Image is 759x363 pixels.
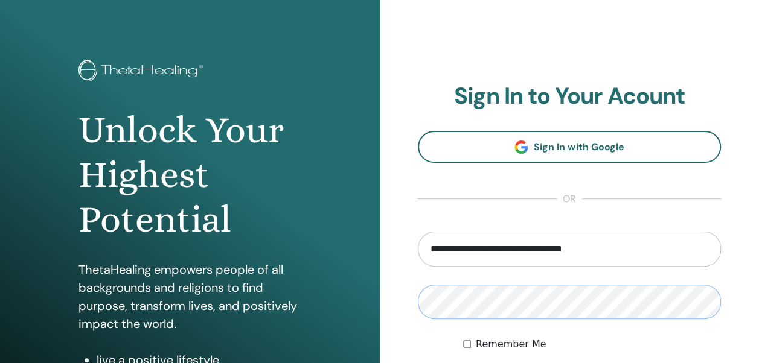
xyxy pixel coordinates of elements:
span: Sign In with Google [534,140,624,153]
label: Remember Me [476,337,546,352]
p: ThetaHealing empowers people of all backgrounds and religions to find purpose, transform lives, a... [78,260,301,333]
a: Sign In with Google [418,131,722,163]
span: or [557,192,582,206]
h2: Sign In to Your Acount [418,83,722,110]
h1: Unlock Your Highest Potential [78,108,301,242]
div: Keep me authenticated indefinitely or until I manually logout [463,337,721,352]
